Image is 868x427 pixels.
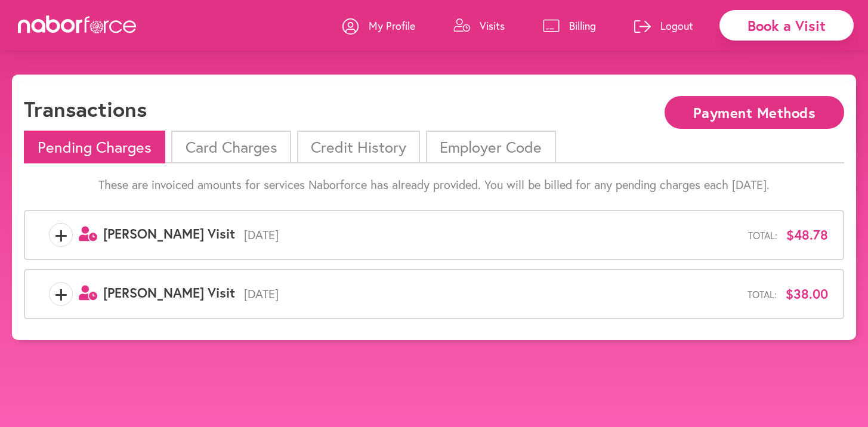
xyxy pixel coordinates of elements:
a: Payment Methods [665,106,844,117]
h1: Transactions [24,96,147,122]
a: Logout [634,8,693,44]
li: Card Charges [171,131,291,163]
button: Payment Methods [665,96,844,129]
span: $38.00 [786,286,828,302]
div: Book a Visit [719,10,854,41]
p: Billing [569,18,596,33]
span: [PERSON_NAME] Visit [103,225,235,242]
p: My Profile [369,18,415,33]
a: Billing [543,8,596,44]
span: [DATE] [235,228,748,242]
p: Visits [480,18,505,33]
a: Visits [453,8,505,44]
span: + [50,282,72,306]
span: Total: [748,230,777,241]
li: Pending Charges [24,131,165,163]
span: [PERSON_NAME] Visit [103,284,235,301]
span: $48.78 [786,227,828,243]
li: Credit History [297,131,420,163]
span: + [50,223,72,247]
span: [DATE] [235,287,747,301]
li: Employer Code [426,131,555,163]
p: These are invoiced amounts for services Naborforce has already provided. You will be billed for a... [24,178,844,192]
a: My Profile [342,8,415,44]
span: Total: [747,289,777,300]
p: Logout [660,18,693,33]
